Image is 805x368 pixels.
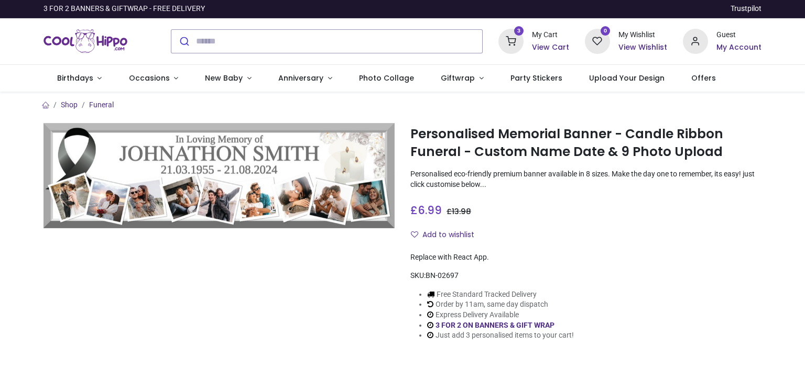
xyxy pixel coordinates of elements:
[115,65,192,92] a: Occasions
[731,4,762,14] a: Trustpilot
[43,27,127,56] a: Logo of Cool Hippo
[61,101,78,109] a: Shop
[278,73,323,83] span: Anniversary
[89,101,114,109] a: Funeral
[410,252,762,263] div: Replace with React App.
[691,73,716,83] span: Offers
[452,206,471,217] span: 13.98
[447,206,471,217] span: £
[601,26,611,36] sup: 0
[265,65,345,92] a: Anniversary
[441,73,475,83] span: Giftwrap
[410,125,762,161] h1: Personalised Memorial Banner - Candle Ribbon Funeral - Custom Name Date & 9 Photo Upload
[192,65,265,92] a: New Baby
[43,4,205,14] div: 3 FOR 2 BANNERS & GIFTWRAP - FREE DELIVERY
[129,73,170,83] span: Occasions
[171,30,196,53] button: Submit
[359,73,414,83] span: Photo Collage
[411,231,418,238] i: Add to wishlist
[716,30,762,40] div: Guest
[436,321,554,329] a: 3 FOR 2 ON BANNERS & GIFT WRAP
[532,42,569,53] a: View Cart
[618,30,667,40] div: My Wishlist
[510,73,562,83] span: Party Stickers
[426,271,459,280] span: BN-02697
[427,310,574,320] li: Express Delivery Available
[57,73,93,83] span: Birthdays
[427,330,574,341] li: Just add 3 personalised items to your cart!
[585,36,610,44] a: 0
[418,203,442,218] span: 6.99
[589,73,665,83] span: Upload Your Design
[532,30,569,40] div: My Cart
[427,289,574,300] li: Free Standard Tracked Delivery
[43,123,395,228] img: Personalised Memorial Banner - Candle Ribbon Funeral - Custom Name Date & 9 Photo Upload
[205,73,243,83] span: New Baby
[716,42,762,53] a: My Account
[498,36,524,44] a: 3
[410,203,442,218] span: £
[410,226,483,244] button: Add to wishlistAdd to wishlist
[514,26,524,36] sup: 3
[427,65,497,92] a: Giftwrap
[410,271,762,281] div: SKU:
[427,299,574,310] li: Order by 11am, same day dispatch
[43,65,115,92] a: Birthdays
[410,169,762,189] p: Personalised eco-friendly premium banner available in 8 sizes. Make the day one to remember, its ...
[43,27,127,56] img: Cool Hippo
[618,42,667,53] a: View Wishlist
